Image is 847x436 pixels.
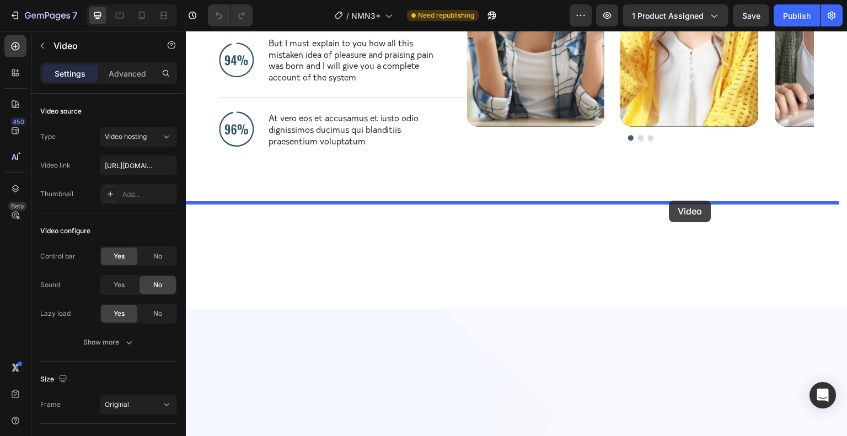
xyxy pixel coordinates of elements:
span: NMN3+ [351,10,380,21]
span: Save [742,11,760,20]
p: Settings [55,68,85,79]
div: Video link [40,160,71,170]
div: 450 [10,117,26,126]
div: Size [40,372,69,387]
span: Need republishing [418,10,474,20]
span: Yes [114,251,125,261]
div: Video configure [40,226,90,236]
div: Undo/Redo [208,4,253,26]
div: Control bar [40,251,76,261]
p: Advanced [109,68,146,79]
div: Beta [8,202,26,211]
button: Original [100,395,177,415]
span: Video hosting [105,132,147,141]
div: Video source [40,106,82,116]
div: Frame [40,400,61,410]
iframe: Design area [186,31,847,436]
div: Lazy load [40,309,71,319]
button: Publish [774,4,820,26]
div: Open Intercom Messenger [810,382,836,408]
span: No [153,309,162,319]
button: Show more [40,332,177,352]
div: Show more [83,337,135,348]
div: Thumbnail [40,189,73,199]
input: Insert video url here [100,155,177,175]
div: Sound [40,280,60,290]
span: 1 product assigned [632,10,704,21]
button: Save [733,4,769,26]
span: Yes [114,280,125,290]
button: 1 product assigned [623,4,728,26]
span: Original [105,400,129,408]
span: Yes [114,309,125,319]
div: Type [40,132,56,142]
span: No [153,251,162,261]
span: No [153,280,162,290]
div: Add... [122,190,174,200]
span: / [346,10,349,21]
p: Video [53,39,147,52]
p: 7 [72,9,77,22]
div: Publish [783,10,811,21]
button: Video hosting [100,127,177,147]
button: 7 [4,4,82,26]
